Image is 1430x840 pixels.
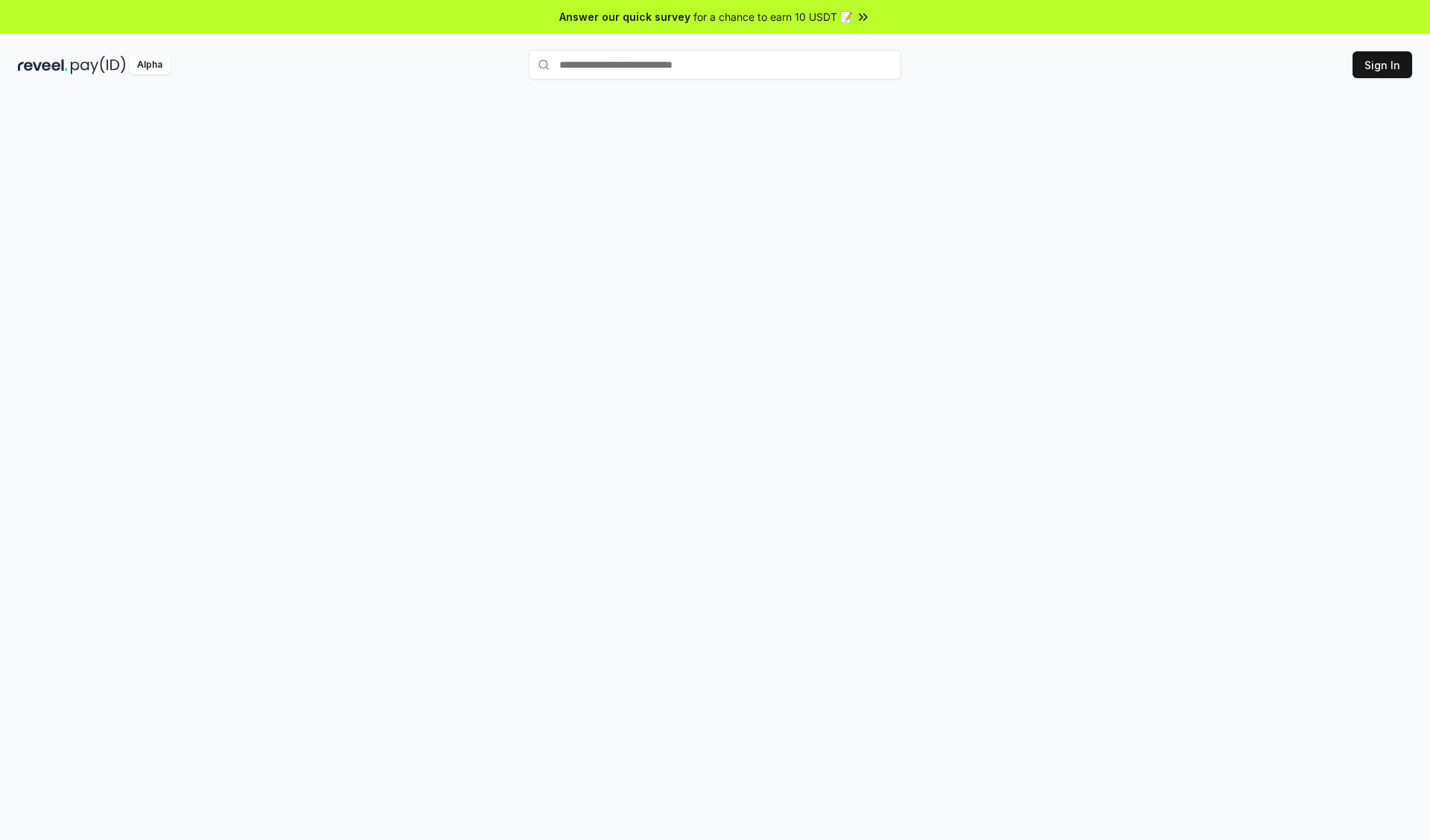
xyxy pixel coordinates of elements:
div: Alpha [129,56,171,74]
img: pay_id [71,56,126,74]
img: reveel_dark [18,56,68,74]
button: Sign In [1353,51,1412,78]
span: for a chance to earn 10 USDT 📝 [693,9,853,25]
span: Answer our quick survey [559,9,690,25]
